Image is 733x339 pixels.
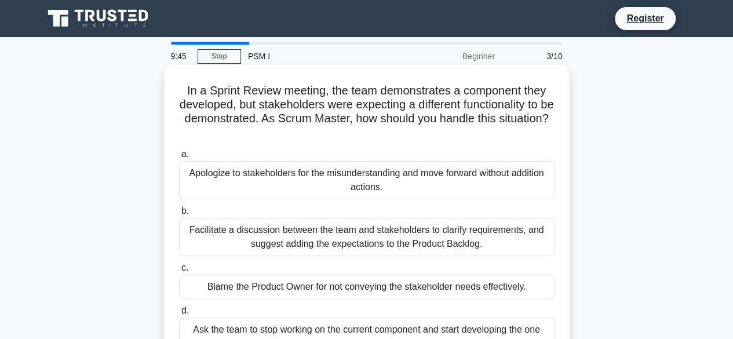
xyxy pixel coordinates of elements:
h5: In a Sprint Review meeting, the team demonstrates a component they developed, but stakeholders we... [178,83,556,140]
span: a. [181,149,189,159]
span: c. [181,263,188,272]
div: 9:45 [164,45,198,68]
div: Apologize to stakeholders for the misunderstanding and move forward without addition actions. [179,161,555,199]
div: Blame the Product Owner for not conveying the stakeholder needs effectively. [179,275,555,299]
a: Register [619,11,670,25]
div: PSM I [241,45,400,68]
div: 3/10 [502,45,570,68]
div: Beginner [400,45,502,68]
a: Stop [198,49,241,64]
div: Facilitate a discussion between the team and stakeholders to clarify requirements, and suggest ad... [179,218,555,256]
span: d. [181,305,189,315]
span: b. [181,206,189,216]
